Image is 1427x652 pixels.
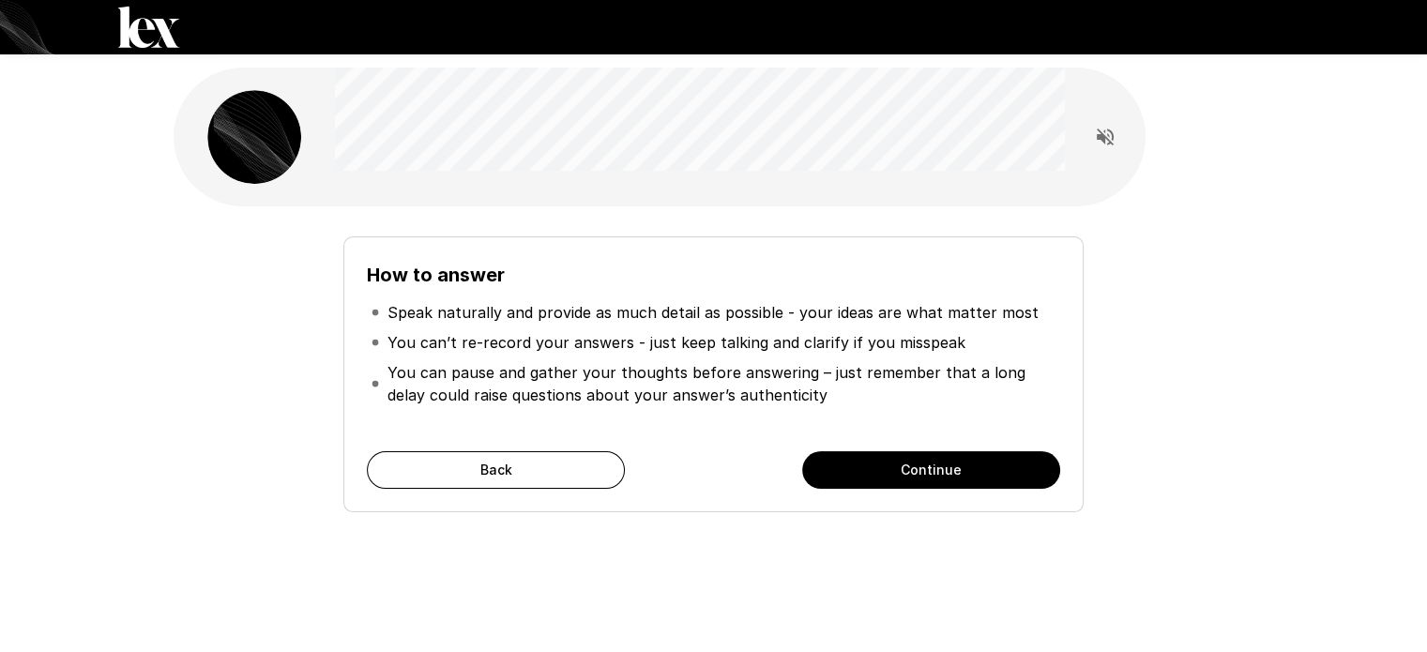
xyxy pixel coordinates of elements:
p: You can pause and gather your thoughts before answering – just remember that a long delay could r... [387,361,1055,406]
img: lex_avatar2.png [207,90,301,184]
button: Continue [802,451,1060,489]
b: How to answer [367,264,505,286]
button: Back [367,451,625,489]
p: You can’t re-record your answers - just keep talking and clarify if you misspeak [387,331,965,354]
button: Read questions aloud [1086,118,1124,156]
p: Speak naturally and provide as much detail as possible - your ideas are what matter most [387,301,1039,324]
